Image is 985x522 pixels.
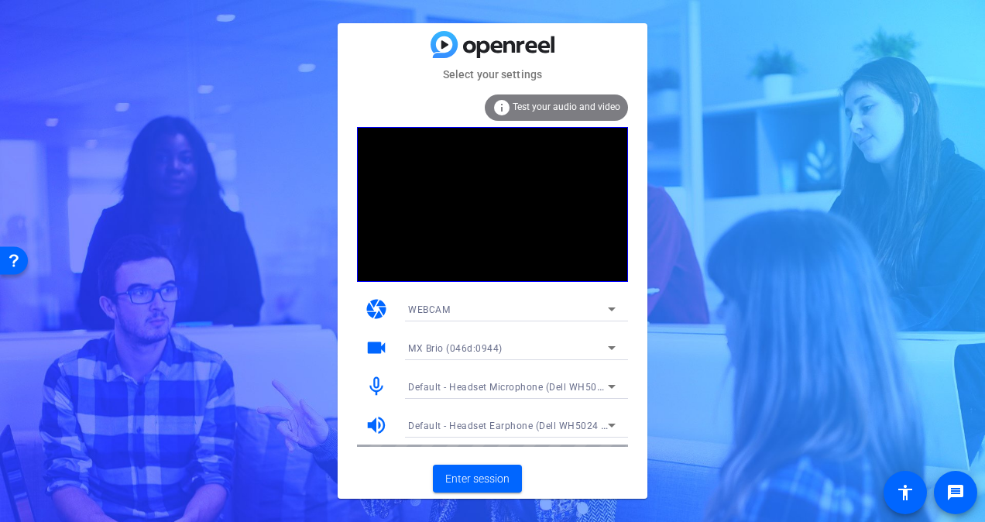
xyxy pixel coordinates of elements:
[513,101,620,112] span: Test your audio and video
[408,419,642,431] span: Default - Headset Earphone (Dell WH5024 Headset)
[896,483,915,502] mat-icon: accessibility
[431,31,554,58] img: blue-gradient.svg
[408,380,652,393] span: Default - Headset Microphone (Dell WH5024 Headset)
[492,98,511,117] mat-icon: info
[338,66,647,83] mat-card-subtitle: Select your settings
[365,336,388,359] mat-icon: videocam
[433,465,522,493] button: Enter session
[408,343,503,354] span: MX Brio (046d:0944)
[365,297,388,321] mat-icon: camera
[365,414,388,437] mat-icon: volume_up
[946,483,965,502] mat-icon: message
[365,375,388,398] mat-icon: mic_none
[445,471,510,487] span: Enter session
[408,304,450,315] span: WEBCAM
